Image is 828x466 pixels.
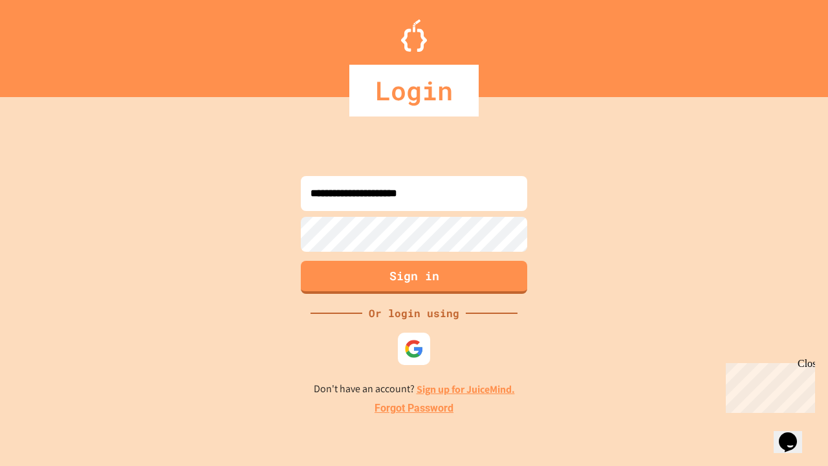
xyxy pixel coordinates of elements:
button: Sign in [301,261,527,294]
div: Login [349,65,479,116]
iframe: chat widget [721,358,815,413]
div: Chat with us now!Close [5,5,89,82]
a: Forgot Password [375,401,453,416]
div: Or login using [362,305,466,321]
iframe: chat widget [774,414,815,453]
a: Sign up for JuiceMind. [417,383,515,396]
img: google-icon.svg [404,339,424,359]
img: Logo.svg [401,19,427,52]
p: Don't have an account? [314,381,515,397]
